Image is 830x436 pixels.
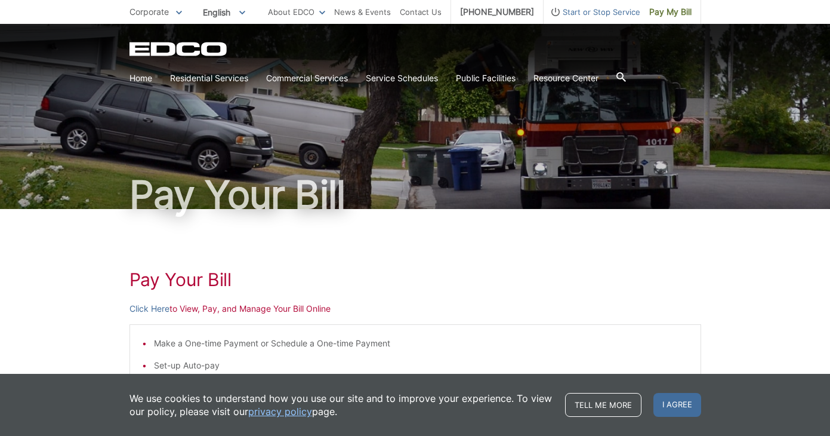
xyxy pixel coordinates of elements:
h1: Pay Your Bill [129,269,701,290]
a: About EDCO [268,5,325,19]
p: to View, Pay, and Manage Your Bill Online [129,302,701,315]
a: Residential Services [170,72,248,85]
a: Resource Center [533,72,598,85]
a: Service Schedules [366,72,438,85]
span: English [194,2,254,22]
a: Tell me more [565,393,641,417]
li: Set-up Auto-pay [154,359,689,372]
a: Home [129,72,152,85]
a: News & Events [334,5,391,19]
a: Public Facilities [456,72,516,85]
span: Pay My Bill [649,5,692,19]
a: Contact Us [400,5,442,19]
a: privacy policy [248,405,312,418]
span: Corporate [129,7,169,17]
a: Commercial Services [266,72,348,85]
p: We use cookies to understand how you use our site and to improve your experience. To view our pol... [129,392,553,418]
a: EDCD logo. Return to the homepage. [129,42,229,56]
a: Click Here [129,302,169,315]
li: Make a One-time Payment or Schedule a One-time Payment [154,337,689,350]
h1: Pay Your Bill [129,176,701,214]
span: I agree [653,393,701,417]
